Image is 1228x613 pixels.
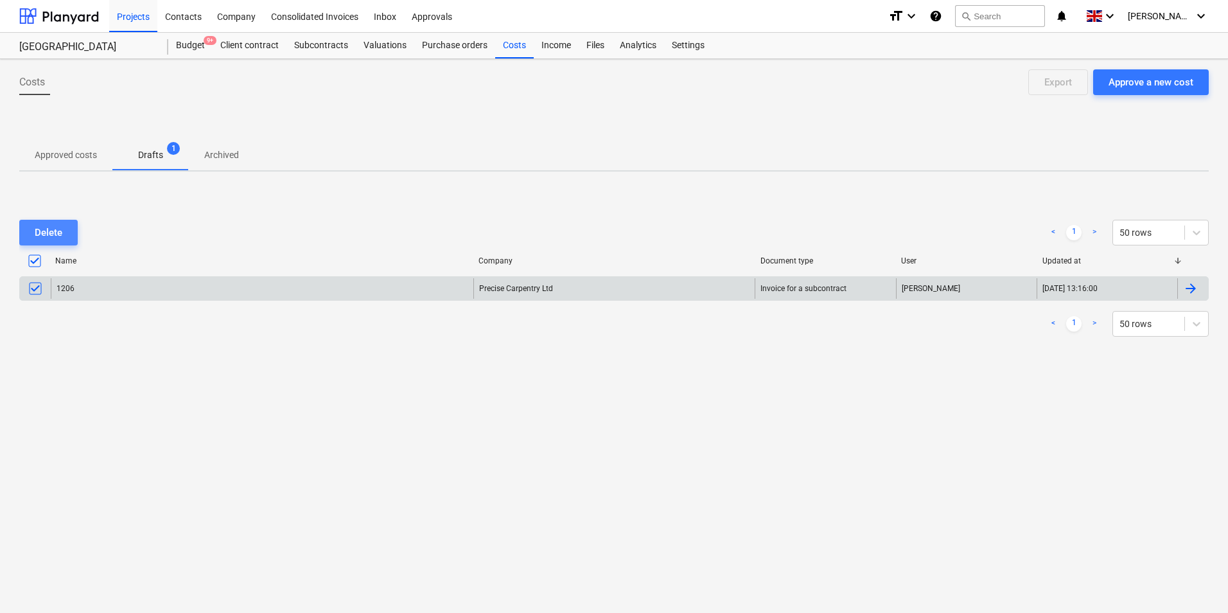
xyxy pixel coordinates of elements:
[612,33,664,58] a: Analytics
[35,148,97,162] p: Approved costs
[204,36,216,45] span: 9+
[1046,316,1061,332] a: Previous page
[1093,69,1209,95] button: Approve a new cost
[1046,225,1061,240] a: Previous page
[286,33,356,58] a: Subcontracts
[168,33,213,58] div: Budget
[1042,256,1173,265] div: Updated at
[1087,225,1102,240] a: Next page
[478,256,750,265] div: Company
[356,33,414,58] a: Valuations
[760,284,846,293] div: Invoice for a subcontract
[19,40,153,54] div: [GEOGRAPHIC_DATA]
[901,256,1032,265] div: User
[579,33,612,58] a: Files
[760,256,891,265] div: Document type
[1066,225,1082,240] a: Page 1 is your current page
[1066,316,1082,332] a: Page 1 is your current page
[1128,11,1192,21] span: [PERSON_NAME]
[495,33,534,58] a: Costs
[138,148,163,162] p: Drafts
[35,224,62,241] div: Delete
[929,8,942,24] i: Knowledge base
[167,142,180,155] span: 1
[57,284,75,293] div: 1206
[904,8,919,24] i: keyboard_arrow_down
[888,8,904,24] i: format_size
[473,278,755,299] div: Precise Carpentry Ltd
[955,5,1045,27] button: Search
[213,33,286,58] a: Client contract
[168,33,213,58] a: Budget9+
[414,33,495,58] a: Purchase orders
[19,220,78,245] button: Delete
[1102,8,1118,24] i: keyboard_arrow_down
[19,75,45,90] span: Costs
[1193,8,1209,24] i: keyboard_arrow_down
[1042,284,1098,293] div: [DATE] 13:16:00
[1109,74,1193,91] div: Approve a new cost
[1164,551,1228,613] iframe: Chat Widget
[961,11,971,21] span: search
[1087,316,1102,332] a: Next page
[896,278,1037,299] div: [PERSON_NAME]
[1055,8,1068,24] i: notifications
[204,148,239,162] p: Archived
[534,33,579,58] a: Income
[664,33,712,58] a: Settings
[55,256,468,265] div: Name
